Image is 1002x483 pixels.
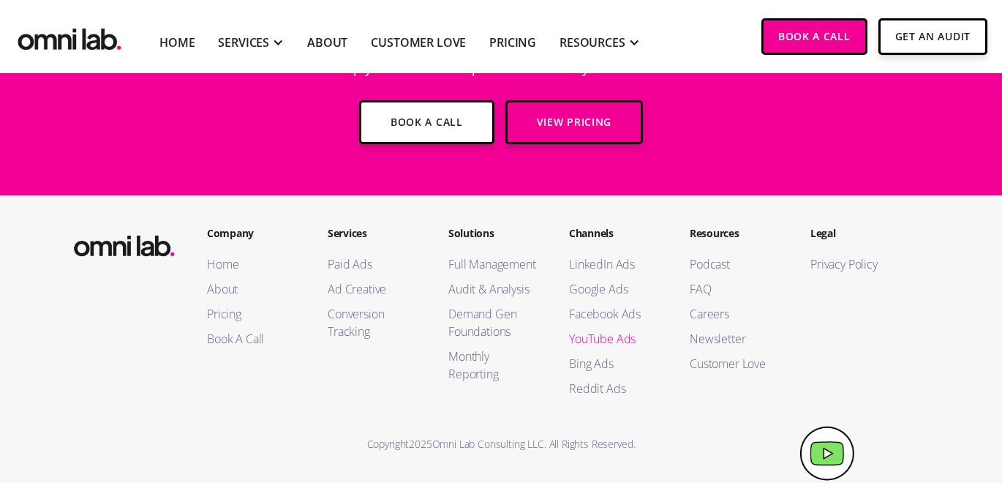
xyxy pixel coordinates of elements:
[448,348,540,383] a: Monthly Reporting
[328,280,419,298] a: Ad Creative
[307,34,347,51] a: About
[929,413,1002,483] iframe: Chat Widget
[359,100,494,144] a: Book a Call
[878,18,987,55] a: Get An Audit
[690,330,781,348] a: Newsletter
[218,34,269,51] div: SERVICES
[569,380,660,397] a: Reddit Ads
[448,225,540,241] h2: Solutions
[328,255,419,273] a: Paid Ads
[569,255,660,273] a: LinkedIn Ads
[690,280,781,298] a: FAQ
[810,225,902,241] h2: Legal
[690,225,781,241] h2: Resources
[409,437,432,451] span: 2025
[505,100,643,144] a: View Pricing
[489,34,536,51] a: Pricing
[15,18,124,54] a: home
[71,225,178,261] img: Omni Lab: B2B SaaS Demand Generation Agency
[15,18,124,54] img: Omni Lab: B2B SaaS Demand Generation Agency
[810,255,902,273] a: Privacy Policy
[569,280,660,298] a: Google Ads
[690,355,781,372] a: Customer Love
[448,280,540,298] a: Audit & Analysis
[56,434,946,454] div: Copyright Omni Lab Consulting LLC. All Rights Reserved.
[207,305,298,323] a: Pricing
[371,34,466,51] a: Customer Love
[761,18,867,55] a: Book a Call
[569,330,660,348] a: YouTube Ads
[207,330,298,348] a: Book A Call
[207,280,298,298] a: About
[560,34,625,51] div: RESOURCES
[159,34,195,51] a: Home
[690,255,781,273] a: Podcast
[448,255,540,273] a: Full Management
[569,305,660,323] a: Facebook Ads
[207,225,298,241] h2: Company
[690,305,781,323] a: Careers
[207,255,298,273] a: Home
[328,305,419,340] a: Conversion Tracking
[328,225,419,241] h2: Services
[448,305,540,340] a: Demand Gen Foundations
[569,225,660,241] h2: Channels
[569,355,660,372] a: Bing Ads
